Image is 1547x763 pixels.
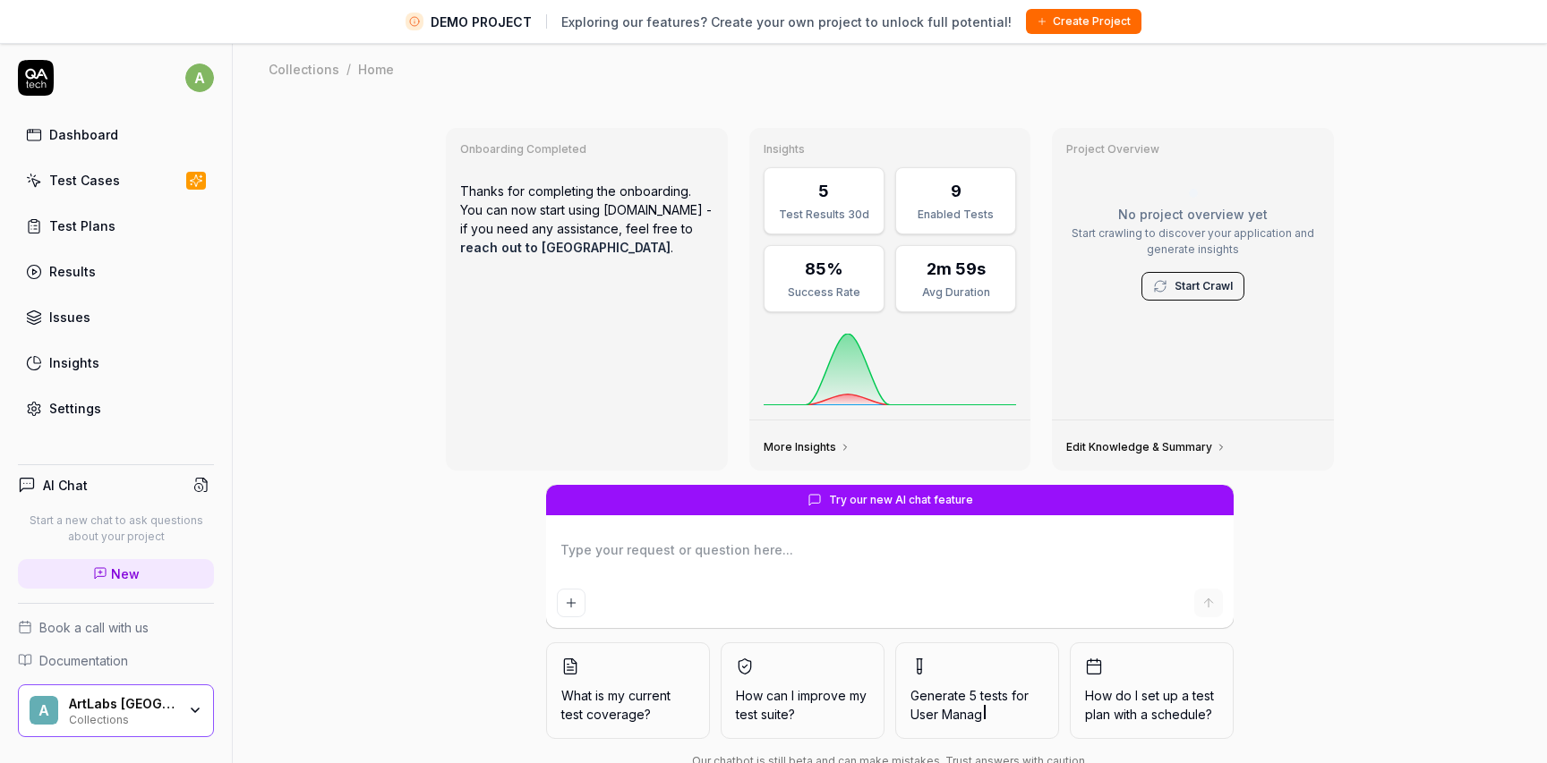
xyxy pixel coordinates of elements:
[460,142,714,157] h3: Onboarding Completed
[910,686,1044,724] span: Generate 5 tests for
[49,262,96,281] div: Results
[111,564,140,583] span: New
[557,589,585,617] button: Add attachment
[18,559,214,589] a: New
[460,240,671,255] a: reach out to [GEOGRAPHIC_DATA]
[346,60,351,78] div: /
[49,216,115,235] div: Test Plans
[910,707,982,722] span: User Manag
[358,60,394,78] div: Home
[907,207,1004,223] div: Enabled Tests
[1070,642,1234,739] button: How do I set up a test plan with a schedule?
[30,696,58,725] span: A
[818,179,829,203] div: 5
[18,163,214,198] a: Test Cases
[18,513,214,545] p: Start a new chat to ask questions about your project
[269,60,339,78] div: Collections
[18,300,214,335] a: Issues
[927,257,986,281] div: 2m 59s
[185,60,214,96] button: a
[1085,686,1218,724] span: How do I set up a test plan with a schedule?
[1066,440,1226,454] a: Edit Knowledge & Summary
[561,686,695,724] span: What is my current test coverage?
[18,618,214,637] a: Book a call with us
[43,476,88,495] h4: AI Chat
[18,391,214,426] a: Settings
[895,642,1059,739] button: Generate 5 tests forUser Manag
[721,642,885,739] button: How can I improve my test suite?
[49,399,101,418] div: Settings
[907,284,1004,301] div: Avg Duration
[18,651,214,670] a: Documentation
[69,711,176,725] div: Collections
[764,440,850,454] a: More Insights
[951,179,962,203] div: 9
[69,696,176,712] div: ArtLabs Europe
[1026,9,1141,34] button: Create Project
[39,618,149,637] span: Book a call with us
[39,651,128,670] span: Documentation
[1066,225,1320,258] p: Start crawling to discover your application and generate insights
[18,684,214,738] button: AArtLabs [GEOGRAPHIC_DATA]Collections
[775,284,873,301] div: Success Rate
[1066,142,1320,157] h3: Project Overview
[49,125,118,144] div: Dashboard
[49,308,90,326] div: Issues
[561,13,1012,31] span: Exploring our features? Create your own project to unlock full potential!
[829,492,973,508] span: Try our new AI chat feature
[460,167,714,271] p: Thanks for completing the onboarding. You can now start using [DOMAIN_NAME] - if you need any ass...
[49,171,120,190] div: Test Cases
[18,345,214,380] a: Insights
[546,642,710,739] button: What is my current test coverage?
[764,142,1017,157] h3: Insights
[18,117,214,152] a: Dashboard
[49,353,99,372] div: Insights
[18,254,214,289] a: Results
[1066,205,1320,224] p: No project overview yet
[1175,278,1233,294] a: Start Crawl
[431,13,532,31] span: DEMO PROJECT
[775,207,873,223] div: Test Results 30d
[185,64,214,92] span: a
[18,208,214,243] a: Test Plans
[805,257,843,281] div: 85%
[736,686,869,724] span: How can I improve my test suite?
